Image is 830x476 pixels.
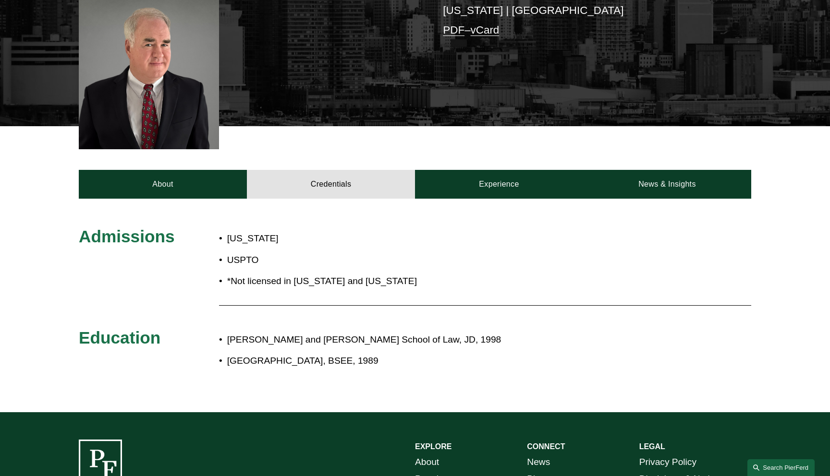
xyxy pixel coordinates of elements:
[639,454,696,471] a: Privacy Policy
[583,170,751,199] a: News & Insights
[227,353,667,369] p: [GEOGRAPHIC_DATA], BSEE, 1989
[247,170,415,199] a: Credentials
[415,170,583,199] a: Experience
[471,24,500,36] a: vCard
[443,24,464,36] a: PDF
[227,332,667,348] p: [PERSON_NAME] and [PERSON_NAME] School of Law, JD, 1998
[227,273,471,290] p: *Not licensed in [US_STATE] and [US_STATE]
[227,230,471,247] p: [US_STATE]
[79,328,160,347] span: Education
[415,442,452,451] strong: EXPLORE
[227,252,471,269] p: USPTO
[79,227,174,246] span: Admissions
[527,454,550,471] a: News
[639,442,665,451] strong: LEGAL
[527,442,565,451] strong: CONNECT
[79,170,247,199] a: About
[747,459,815,476] a: Search this site
[415,454,439,471] a: About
